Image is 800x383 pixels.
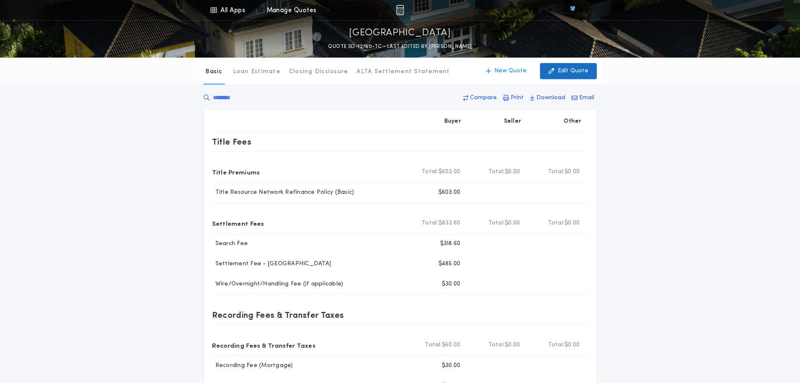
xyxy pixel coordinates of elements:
p: $30.00 [442,280,461,288]
span: $60.00 [442,341,461,349]
p: ALTA Settlement Statement [357,68,450,76]
p: Basic [205,68,222,76]
b: Total: [488,168,505,176]
p: Buyer [444,117,461,126]
p: Recording Fees & Transfer Taxes [212,308,344,322]
p: [GEOGRAPHIC_DATA] [349,26,451,40]
p: QUOTE SD-12760-TC - LAST EDITED BY [PERSON_NAME] [328,42,472,51]
b: Total: [548,219,565,227]
span: $0.00 [505,168,520,176]
p: Compare [470,94,497,102]
b: Total: [422,168,438,176]
p: Seller [504,117,522,126]
span: $833.60 [438,219,461,227]
b: Total: [425,341,442,349]
b: Total: [488,219,505,227]
p: Title Fees [212,135,252,148]
p: New Quote [494,67,527,75]
span: $0.00 [564,341,580,349]
p: Email [579,94,594,102]
p: Title Resource Network Refinance Policy (Basic) [212,188,354,197]
p: Title Premiums [212,165,260,179]
img: vs-icon [555,6,590,14]
button: Edit Quote [540,63,597,79]
p: $30.00 [442,362,461,370]
button: Email [569,90,597,106]
span: $0.00 [564,219,580,227]
img: img [396,5,404,15]
span: $0.00 [505,219,520,227]
p: Closing Disclosure [289,68,349,76]
span: $0.00 [564,168,580,176]
p: Other [564,117,581,126]
p: $485.00 [438,260,461,268]
b: Total: [548,341,565,349]
p: Wire/Overnight/Handling Fee (if applicable) [212,280,344,288]
p: $603.00 [438,188,461,197]
p: Recording Fees & Transfer Taxes [212,338,316,352]
p: Settlement Fee - [GEOGRAPHIC_DATA] [212,260,331,268]
b: Total: [488,341,505,349]
button: Print [501,90,526,106]
p: Print [511,94,524,102]
b: Total: [548,168,565,176]
button: Compare [461,90,499,106]
button: Download [527,90,568,106]
p: Edit Quote [558,67,588,75]
span: $603.00 [438,168,461,176]
span: $0.00 [505,341,520,349]
button: New Quote [477,63,535,79]
p: Settlement Fees [212,217,264,230]
p: $318.60 [440,240,461,248]
p: Recording Fee (Mortgage) [212,362,293,370]
p: Search Fee [212,240,248,248]
b: Total: [422,219,438,227]
p: Loan Estimate [233,68,281,76]
p: Download [536,94,565,102]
